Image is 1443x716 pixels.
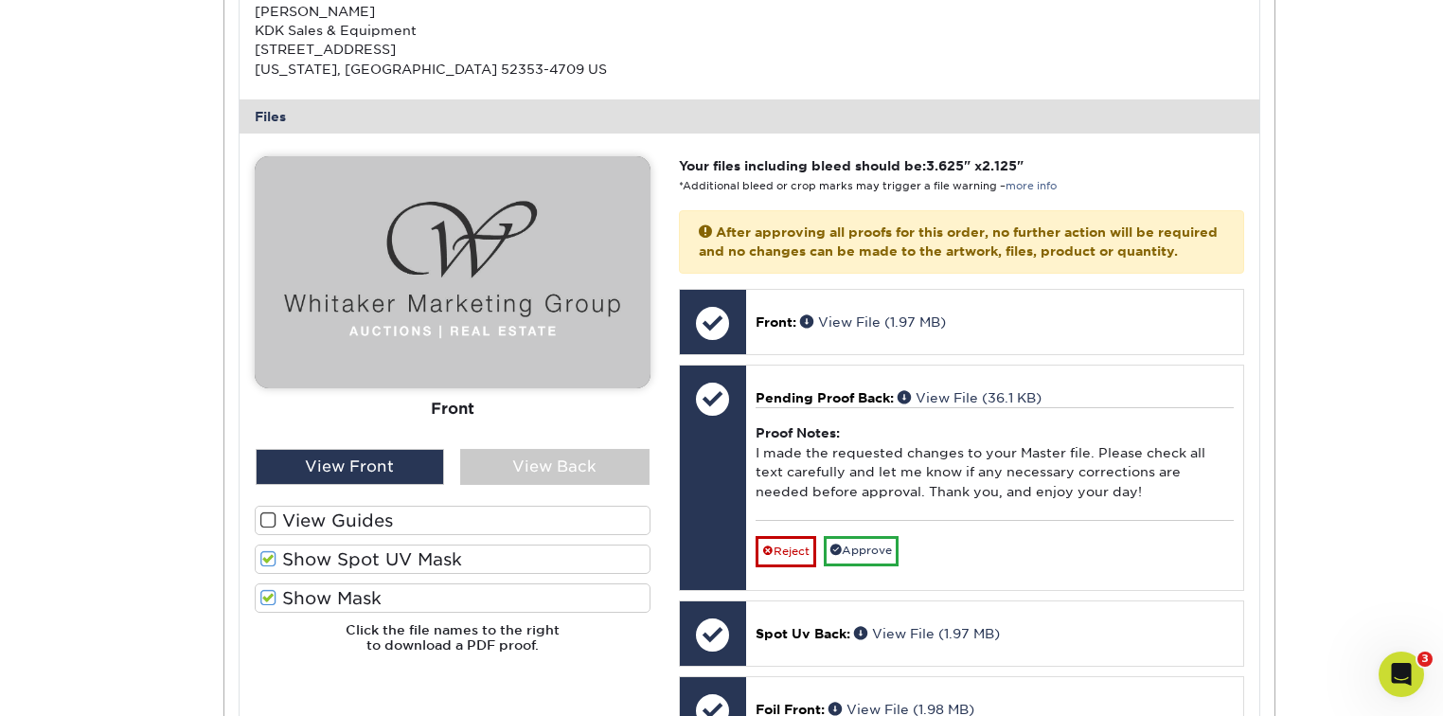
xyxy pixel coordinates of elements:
span: Pending Proof Back: [756,390,894,405]
div: Files [240,99,1260,134]
span: 3 [1417,652,1433,667]
a: View File (1.97 MB) [800,314,946,330]
span: 2.125 [982,158,1017,173]
label: Show Spot UV Mask [255,545,650,574]
label: View Guides [255,506,650,535]
a: Reject [756,536,816,566]
a: View File (1.97 MB) [854,626,1000,641]
span: Front: [756,314,796,330]
span: 3.625 [926,158,964,173]
a: more info [1006,180,1057,192]
label: Show Mask [255,583,650,613]
a: Approve [824,536,899,565]
span: Spot Uv Back: [756,626,850,641]
div: Front [255,388,650,430]
strong: After approving all proofs for this order, no further action will be required and no changes can ... [699,224,1218,259]
strong: Your files including bleed should be: " x " [679,158,1024,173]
h6: Click the file names to the right to download a PDF proof. [255,622,650,669]
iframe: Intercom live chat [1379,652,1424,697]
strong: Proof Notes: [756,425,840,440]
div: I made the requested changes to your Master file. Please check all text carefully and let me know... [756,407,1234,520]
div: View Front [256,449,445,485]
small: *Additional bleed or crop marks may trigger a file warning – [679,180,1057,192]
a: View File (36.1 KB) [898,390,1042,405]
div: View Back [460,449,650,485]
